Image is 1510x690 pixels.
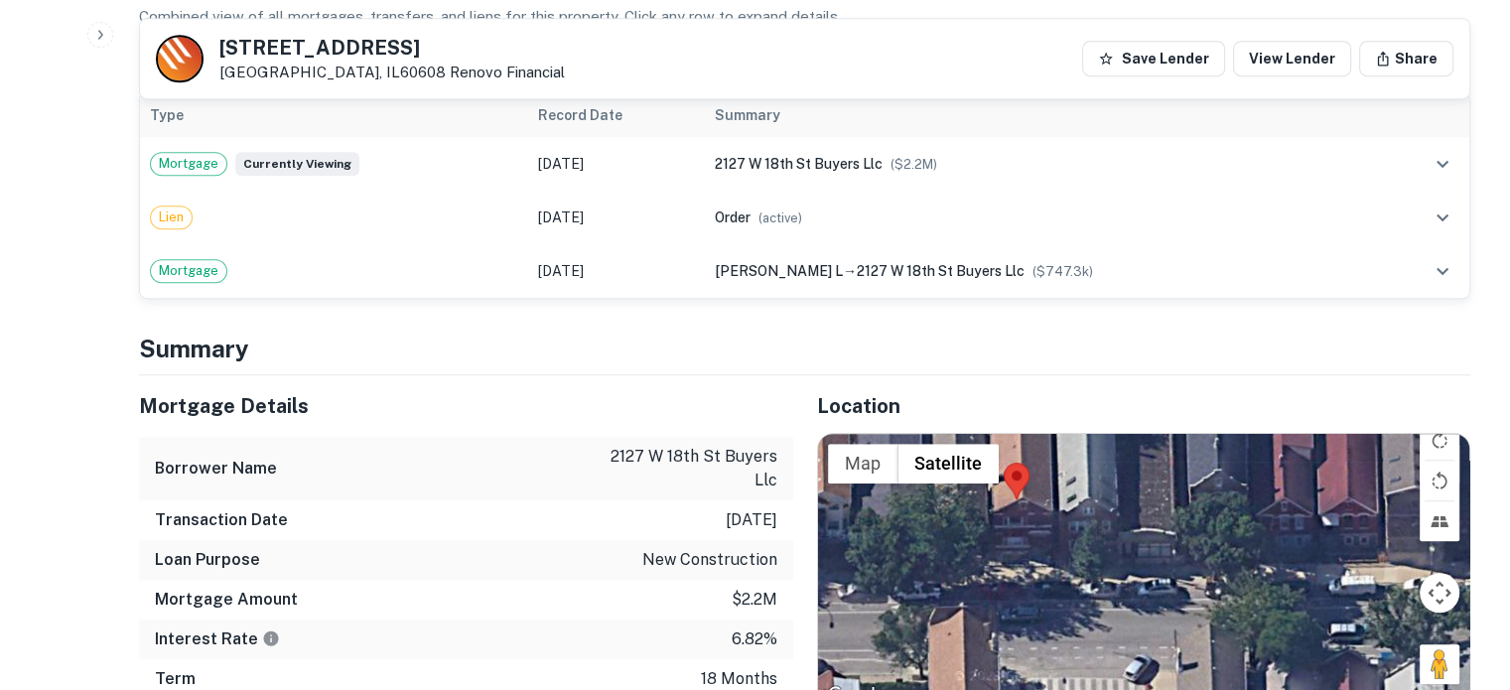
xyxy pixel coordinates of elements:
h6: Interest Rate [155,627,280,651]
span: Mortgage [151,261,226,281]
span: ($ 2.2M ) [891,157,937,172]
button: Tilt map [1420,501,1459,541]
button: Share [1359,41,1453,76]
h5: [STREET_ADDRESS] [219,38,565,58]
span: 2127 w 18th st buyers llc [715,156,883,172]
button: expand row [1426,147,1459,181]
th: Summary [705,93,1379,137]
span: Currently viewing [235,152,359,176]
span: Lien [151,207,192,227]
span: ($ 747.3k ) [1032,264,1093,279]
th: Record Date [528,93,705,137]
button: Save Lender [1082,41,1225,76]
button: Rotate map clockwise [1420,420,1459,460]
h5: Location [817,391,1471,421]
p: 2127 w 18th st buyers llc [599,445,777,492]
span: 2127 w 18th st buyers llc [857,263,1025,279]
p: [DATE] [726,508,777,532]
a: Renovo Financial [450,64,565,80]
p: [GEOGRAPHIC_DATA], IL60608 [219,64,565,81]
button: Show satellite imagery [897,444,999,483]
td: [DATE] [528,137,705,191]
button: Rotate map counterclockwise [1420,461,1459,500]
h4: Summary [139,331,1470,366]
button: Show street map [828,444,897,483]
h6: Borrower Name [155,457,277,481]
p: 6.82% [732,627,777,651]
span: Mortgage [151,154,226,174]
svg: The interest rates displayed on the website are for informational purposes only and may be report... [262,629,280,647]
div: → [715,260,1369,282]
th: Type [140,93,528,137]
a: View Lender [1233,41,1351,76]
span: ( active ) [758,210,802,225]
h6: Transaction Date [155,508,288,532]
h6: Mortgage Amount [155,588,298,612]
h5: Mortgage Details [139,391,793,421]
p: $2.2m [732,588,777,612]
p: new construction [642,548,777,572]
iframe: Chat Widget [1411,531,1510,626]
h6: Loan Purpose [155,548,260,572]
button: expand row [1426,254,1459,288]
span: order [715,209,751,225]
td: [DATE] [528,191,705,244]
button: expand row [1426,201,1459,234]
button: Drag Pegman onto the map to open Street View [1420,644,1459,684]
td: [DATE] [528,244,705,298]
p: Combined view of all mortgages, transfers, and liens for this property. Click any row to expand d... [139,5,1470,29]
span: [PERSON_NAME] l [715,263,843,279]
